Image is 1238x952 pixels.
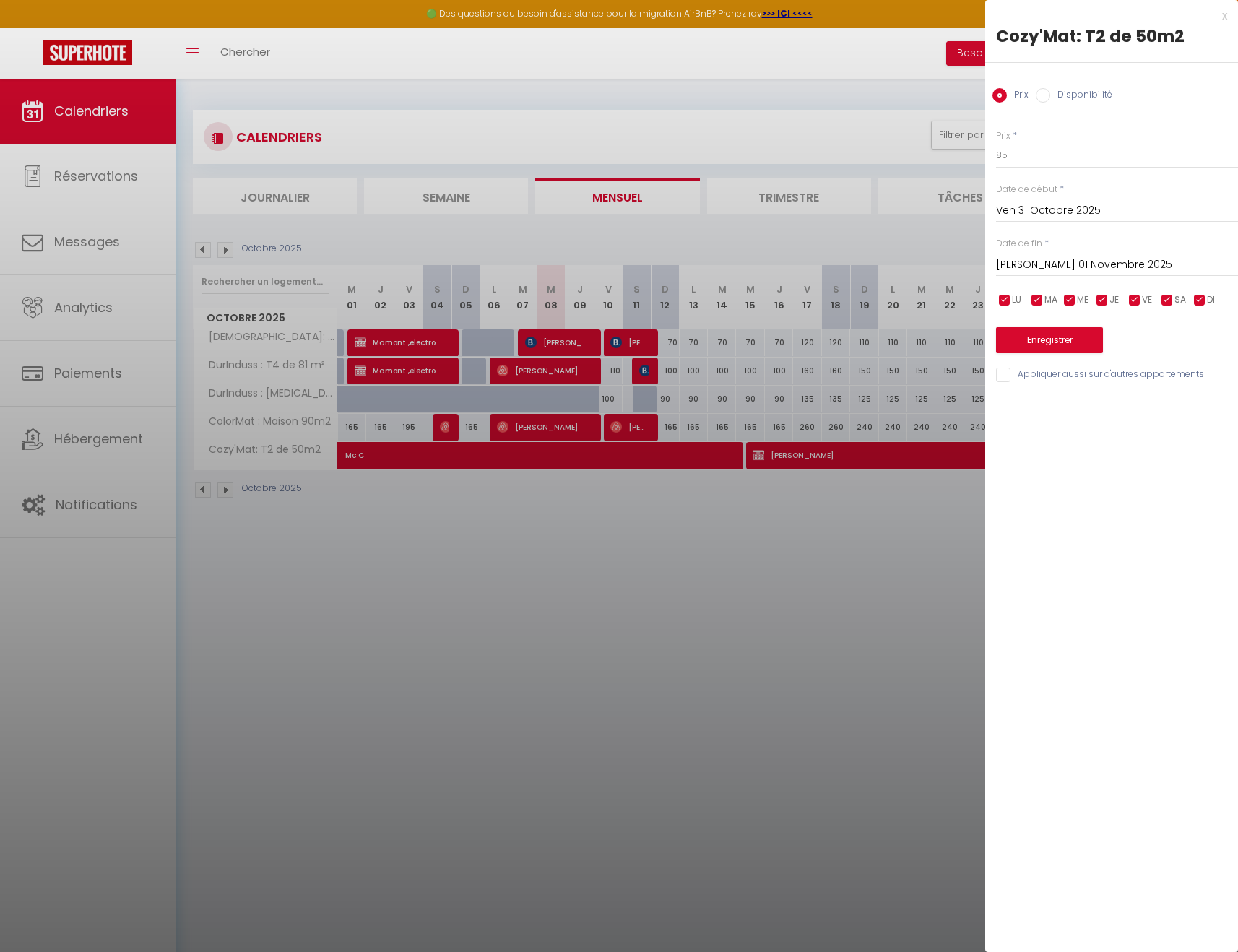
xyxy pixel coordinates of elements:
div: x [985,7,1227,25]
span: ME [1077,293,1088,307]
label: Prix [996,129,1010,143]
button: Enregistrer [996,327,1103,353]
span: SA [1174,293,1186,307]
span: MA [1044,293,1057,307]
span: LU [1012,293,1021,307]
label: Prix [1007,88,1029,104]
label: Date de fin [996,237,1042,251]
div: Cozy'Mat: T2 de 50m2 [996,25,1227,48]
span: VE [1142,293,1152,307]
span: DI [1207,293,1215,307]
label: Disponibilité [1050,88,1112,104]
span: JE [1109,293,1119,307]
label: Date de début [996,183,1057,196]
